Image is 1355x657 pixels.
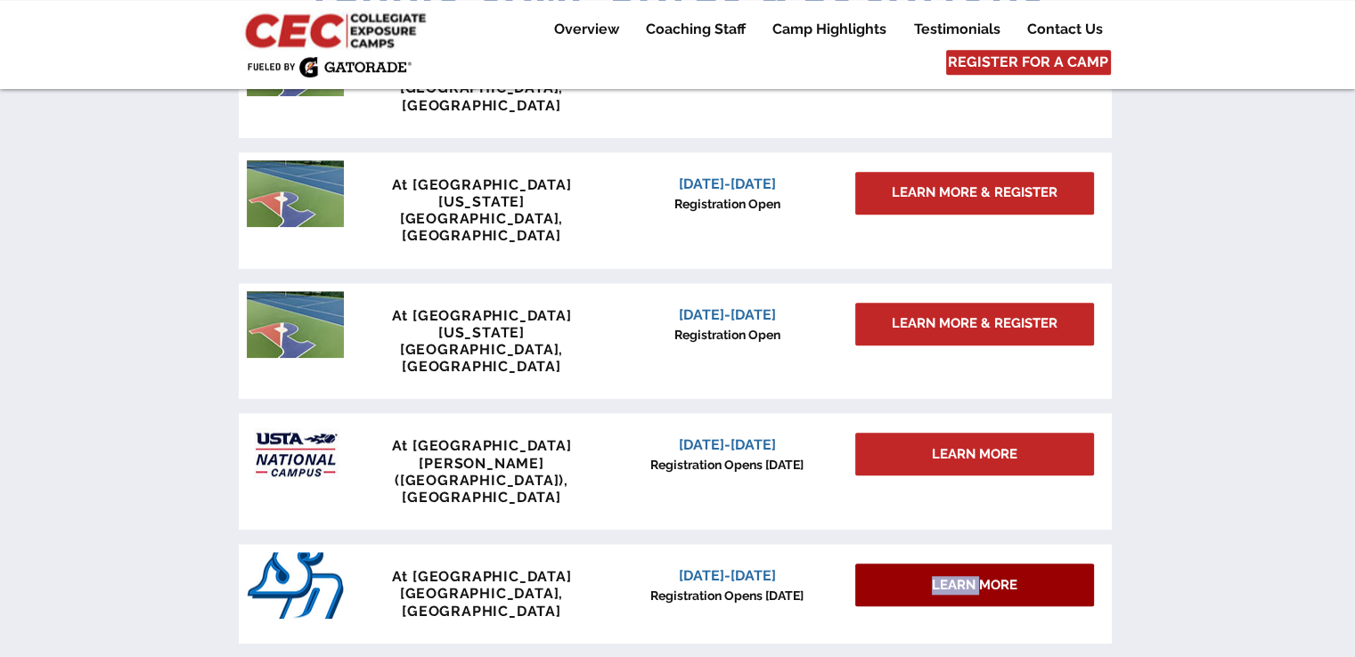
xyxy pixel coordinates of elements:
img: CEC Logo Primary_edited.jpg [241,9,434,50]
span: [DATE]-[DATE] [679,436,776,453]
span: At [GEOGRAPHIC_DATA][US_STATE] [392,307,572,341]
div: LEARN MORE [855,564,1094,606]
span: [DATE]-[DATE] [679,306,776,323]
a: Contact Us [1014,19,1115,40]
span: LEARN MORE [932,445,1017,464]
span: [DATE]-[DATE] [679,175,776,192]
p: Camp Highlights [763,19,895,40]
span: LEARN MORE [932,576,1017,595]
nav: Site [526,19,1115,40]
img: USTA Campus image_edited.jpg [247,421,344,488]
img: penn tennis courts with logo.jpeg [247,160,344,227]
a: Camp Highlights [759,19,900,40]
div: LEARN MORE [855,433,1094,475]
a: LEARN MORE & REGISTER [855,303,1094,345]
p: Contact Us [1018,19,1112,40]
span: [PERSON_NAME] ([GEOGRAPHIC_DATA]), [GEOGRAPHIC_DATA] [395,455,568,506]
p: Coaching Staff [637,19,755,40]
a: REGISTER FOR A CAMP [946,50,1111,75]
span: [GEOGRAPHIC_DATA], [GEOGRAPHIC_DATA] [400,585,563,619]
span: Registration Open [674,197,780,211]
span: Registration Opens [DATE] [650,588,804,603]
a: Overview [541,19,632,40]
span: LEARN MORE & REGISTER [892,314,1057,333]
p: Testimonials [905,19,1009,40]
a: Coaching Staff [633,19,758,40]
img: Fueled by Gatorade.png [247,56,412,77]
span: At [GEOGRAPHIC_DATA] [392,437,572,454]
span: [GEOGRAPHIC_DATA], [GEOGRAPHIC_DATA] [400,210,563,244]
span: Registration Open [674,328,780,342]
span: [GEOGRAPHIC_DATA], [GEOGRAPHIC_DATA] [400,341,563,375]
span: LEARN MORE & REGISTER [892,183,1057,202]
img: penn tennis courts with logo.jpeg [247,291,344,358]
span: REGISTER FOR A CAMP [948,53,1108,72]
a: Testimonials [901,19,1013,40]
span: [GEOGRAPHIC_DATA], [GEOGRAPHIC_DATA] [400,79,563,113]
img: San_Diego_Toreros_logo.png [247,552,344,619]
span: At [GEOGRAPHIC_DATA][US_STATE] [392,176,572,210]
a: LEARN MORE & REGISTER [855,172,1094,215]
span: Registration Opens [DATE] [650,458,804,472]
p: Overview [545,19,628,40]
span: [DATE]-[DATE] [679,567,776,584]
span: At [GEOGRAPHIC_DATA] [392,568,572,585]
